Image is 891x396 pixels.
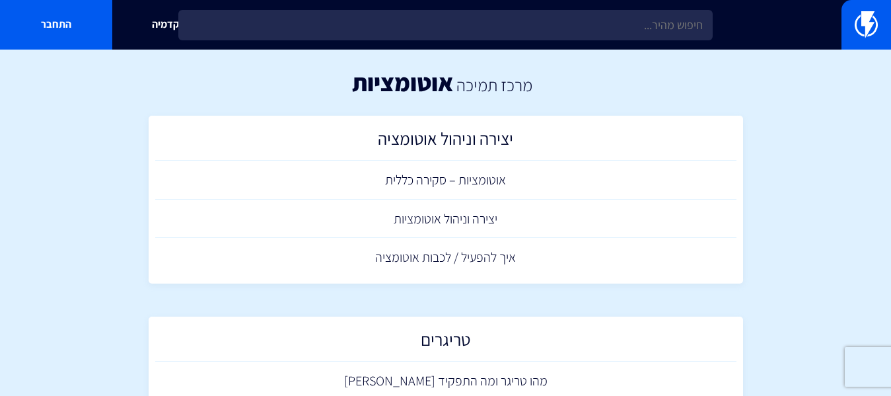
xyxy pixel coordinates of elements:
[162,330,730,356] h2: טריגרים
[456,73,532,96] a: מרכז תמיכה
[352,69,453,96] h1: אוטומציות
[155,161,736,200] a: אוטומציות – סקירה כללית
[155,238,736,277] a: איך להפעיל / לכבות אוטומציה
[155,200,736,239] a: יצירה וניהול אוטומציות
[155,122,736,161] a: יצירה וניהול אוטומציה
[162,129,730,155] h2: יצירה וניהול אוטומציה
[178,10,713,40] input: חיפוש מהיר...
[155,323,736,362] a: טריגרים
